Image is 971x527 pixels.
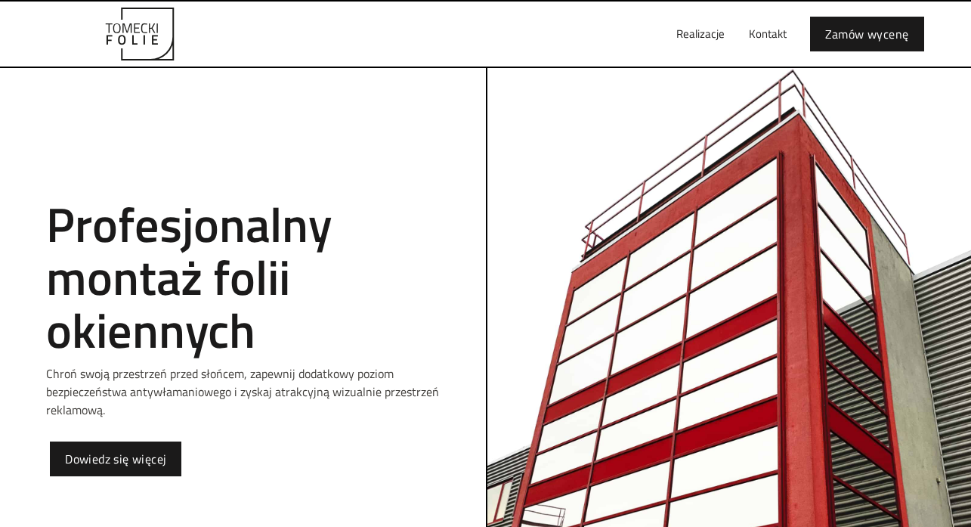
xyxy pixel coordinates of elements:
a: Kontakt [737,10,799,58]
h1: Tomecki folie [46,160,439,175]
a: Realizacje [664,10,737,58]
h2: Profesjonalny montaż folii okiennych [46,197,439,357]
p: Chroń swoją przestrzeń przed słońcem, zapewnij dodatkowy poziom bezpieczeństwa antywłamaniowego i... [46,364,439,419]
a: Dowiedz się więcej [50,442,181,476]
a: Zamów wycenę [810,17,924,51]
